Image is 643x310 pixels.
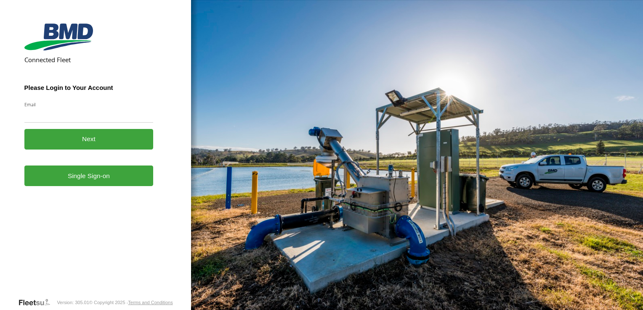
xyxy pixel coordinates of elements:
h3: Please Login to Your Account [24,84,154,91]
a: Terms and Conditions [128,300,173,305]
h2: Connected Fleet [24,55,154,64]
img: BMD [24,24,93,50]
button: Next [24,129,154,150]
label: Email [24,101,154,108]
a: Visit our Website [18,298,57,307]
div: © Copyright 2025 - [89,300,173,305]
div: Version: 305.01 [57,300,89,305]
a: Single Sign-on [24,166,154,186]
